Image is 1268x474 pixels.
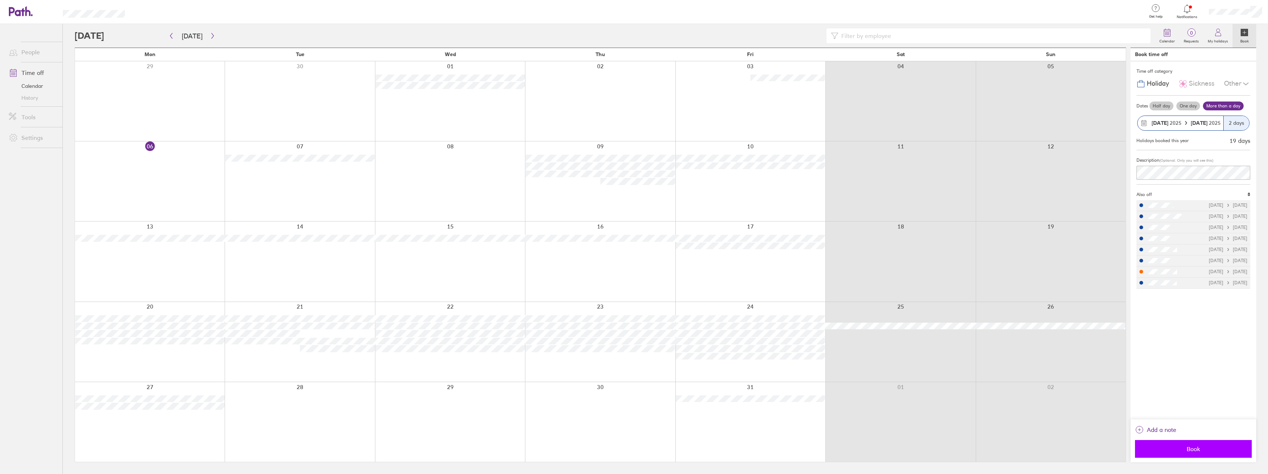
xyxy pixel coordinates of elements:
[1136,66,1250,77] div: Time off category
[1209,203,1247,208] div: [DATE] [DATE]
[1209,280,1247,285] div: [DATE] [DATE]
[1189,80,1214,87] span: Sickness
[1209,269,1247,274] div: [DATE] [DATE]
[596,51,605,57] span: Thu
[1135,440,1252,458] button: Book
[1179,24,1203,48] a: 0Requests
[1191,120,1221,126] span: 2025
[1149,102,1173,110] label: Half day
[1136,112,1250,134] button: [DATE] 2025[DATE] 20252 days
[1136,157,1159,163] span: Description
[1230,137,1250,144] div: 19 days
[897,51,905,57] span: Sat
[1209,225,1247,230] div: [DATE] [DATE]
[1144,14,1168,19] span: Get help
[1175,15,1199,19] span: Notifications
[3,65,62,80] a: Time off
[3,80,62,92] a: Calendar
[1209,247,1247,252] div: [DATE] [DATE]
[1224,77,1250,91] div: Other
[1155,37,1179,44] label: Calendar
[1152,120,1182,126] span: 2025
[1209,258,1247,263] div: [DATE] [DATE]
[1140,446,1247,452] span: Book
[1203,24,1233,48] a: My holidays
[1223,116,1249,130] div: 2 days
[1152,120,1168,126] strong: [DATE]
[1191,120,1209,126] strong: [DATE]
[144,51,156,57] span: Mon
[1175,4,1199,19] a: Notifications
[3,130,62,145] a: Settings
[3,110,62,124] a: Tools
[1209,236,1247,241] div: [DATE] [DATE]
[3,45,62,59] a: People
[1176,102,1200,110] label: One day
[1209,214,1247,219] div: [DATE] [DATE]
[1135,51,1168,57] div: Book time off
[176,30,208,42] button: [DATE]
[1248,192,1250,197] span: 8
[1147,424,1176,436] span: Add a note
[1179,37,1203,44] label: Requests
[1203,102,1244,110] label: More than a day
[1233,24,1256,48] a: Book
[1203,37,1233,44] label: My holidays
[1136,103,1148,109] span: Dates
[296,51,304,57] span: Tue
[1046,51,1056,57] span: Sun
[1159,158,1213,163] span: (Optional. Only you will see this)
[838,29,1146,43] input: Filter by employee
[747,51,754,57] span: Fri
[1179,30,1203,36] span: 0
[1155,24,1179,48] a: Calendar
[445,51,456,57] span: Wed
[1136,192,1152,197] span: Also off
[3,92,62,104] a: History
[1147,80,1169,87] span: Holiday
[1136,138,1189,143] div: Holidays booked this year
[1236,37,1253,44] label: Book
[1135,424,1176,436] button: Add a note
